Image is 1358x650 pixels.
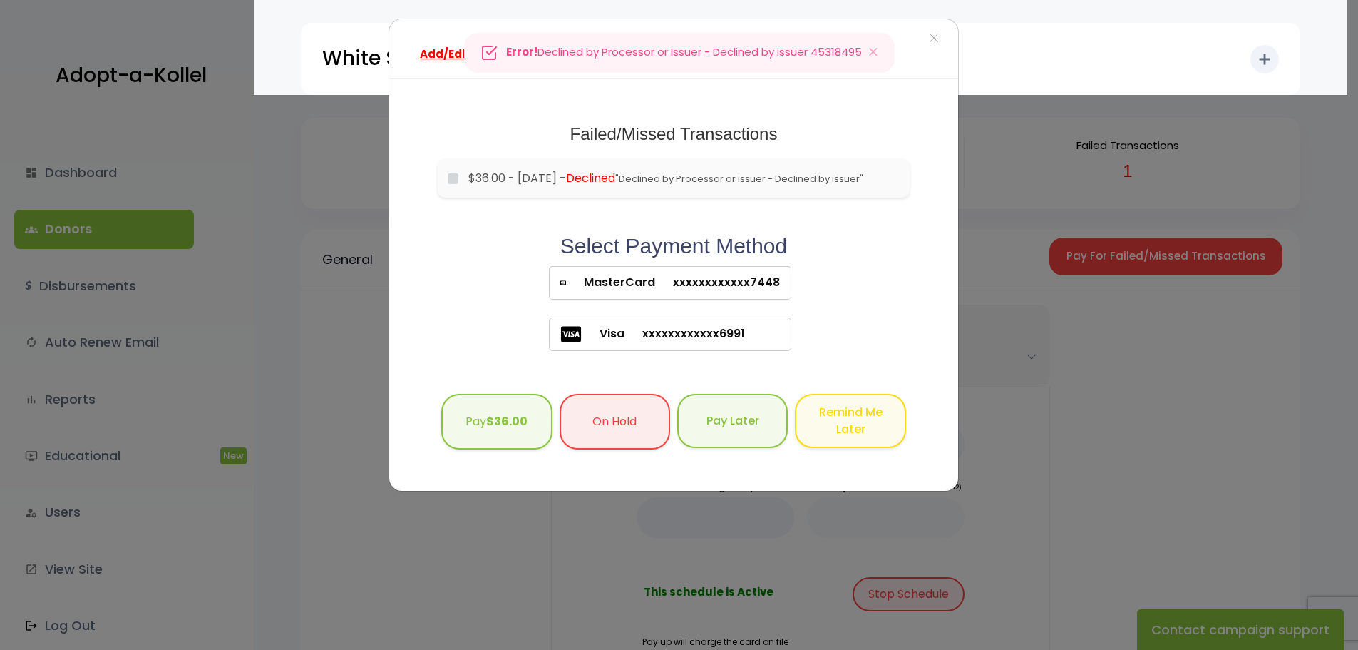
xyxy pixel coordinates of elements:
[853,34,894,72] button: Close
[929,24,939,54] span: ×
[468,170,899,187] label: $36.00 - [DATE] -
[560,394,670,450] button: On Hold
[655,274,780,291] span: xxxxxxxxxxxx7448
[438,233,910,259] h2: Select Payment Method
[566,170,615,186] span: Declined
[677,394,788,448] button: Pay Later
[910,19,958,59] button: ×
[464,33,895,73] div: Declined by Processor or Issuer - Declined by issuer 45318495
[438,124,910,145] h1: Failed/Missed Transactions
[441,394,552,450] button: Pay$36.00
[615,172,863,186] span: "Declined by Processor or Issuer - Declined by issuer"
[486,413,528,430] b: $36.00
[582,325,624,342] span: Visa
[624,325,745,342] span: xxxxxxxxxxxx6991
[409,41,526,68] a: Add/Edit Card
[420,46,501,61] span: Add/Edit Card
[506,44,537,59] strong: Error!
[795,394,905,448] button: Remind Me Later
[566,274,655,291] span: MasterCard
